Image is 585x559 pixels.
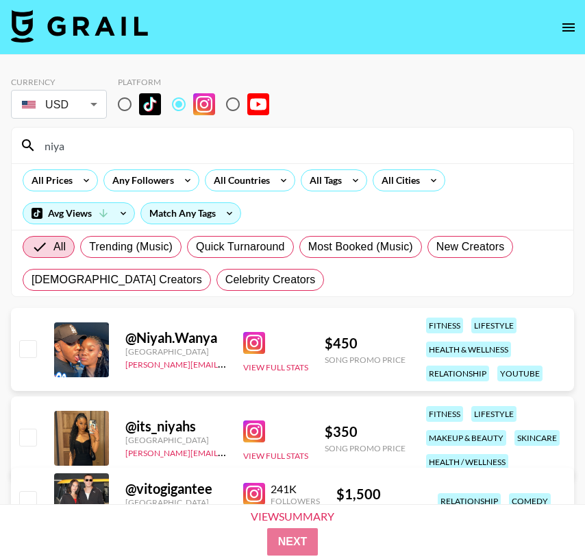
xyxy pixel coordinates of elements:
div: lifestyle [471,318,516,333]
div: Song Promo Price [325,355,406,365]
span: Trending (Music) [89,239,173,255]
img: Grail Talent [11,10,148,43]
div: 241K [271,482,320,496]
div: @ its_niyahs [125,418,227,435]
div: fitness [426,406,463,422]
button: Next [267,528,319,556]
div: Platform [118,77,280,87]
span: Celebrity Creators [225,272,316,288]
div: health / wellness [426,454,508,470]
span: New Creators [436,239,505,255]
div: Avg Views [23,203,134,224]
img: Instagram [193,93,215,115]
img: Instagram [243,420,265,442]
div: health & wellness [426,342,511,357]
div: @ Niyah.Wanya [125,329,227,346]
div: fitness [426,318,463,333]
span: Most Booked (Music) [308,239,413,255]
div: Any Followers [104,170,177,191]
a: [PERSON_NAME][EMAIL_ADDRESS][DOMAIN_NAME] [125,445,328,458]
div: All Tags [301,170,345,191]
div: $ 1,500 [336,486,417,503]
div: [GEOGRAPHIC_DATA] [125,497,227,508]
button: View Full Stats [243,362,308,372]
button: View Full Stats [243,451,308,461]
div: relationship [426,366,489,381]
iframe: Drift Widget Chat Controller [516,490,569,543]
div: makeup & beauty [426,430,506,446]
div: @ vitogigantee [125,480,227,497]
img: YouTube [247,93,269,115]
input: Search by User Name [36,134,565,156]
div: relationship [438,493,501,509]
div: View Summary [239,510,346,523]
div: $ 350 [325,423,406,440]
img: TikTok [139,93,161,115]
div: [GEOGRAPHIC_DATA] [125,435,227,445]
a: [PERSON_NAME][EMAIL_ADDRESS][DOMAIN_NAME] [125,357,328,370]
div: All Countries [206,170,273,191]
div: lifestyle [471,406,516,422]
div: Followers [271,496,320,506]
span: Quick Turnaround [196,239,285,255]
div: [GEOGRAPHIC_DATA] [125,346,227,357]
div: Currency [11,77,107,87]
div: comedy [509,493,551,509]
div: Match Any Tags [141,203,240,224]
img: Instagram [243,483,265,505]
button: open drawer [555,14,582,41]
div: All Cities [373,170,423,191]
div: USD [14,93,104,117]
div: $ 450 [325,335,406,352]
div: Song Promo Price [325,443,406,453]
img: Instagram [243,332,265,354]
div: youtube [497,366,543,381]
div: skincare [514,430,560,446]
span: [DEMOGRAPHIC_DATA] Creators [32,272,202,288]
span: All [53,239,66,255]
div: All Prices [23,170,75,191]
